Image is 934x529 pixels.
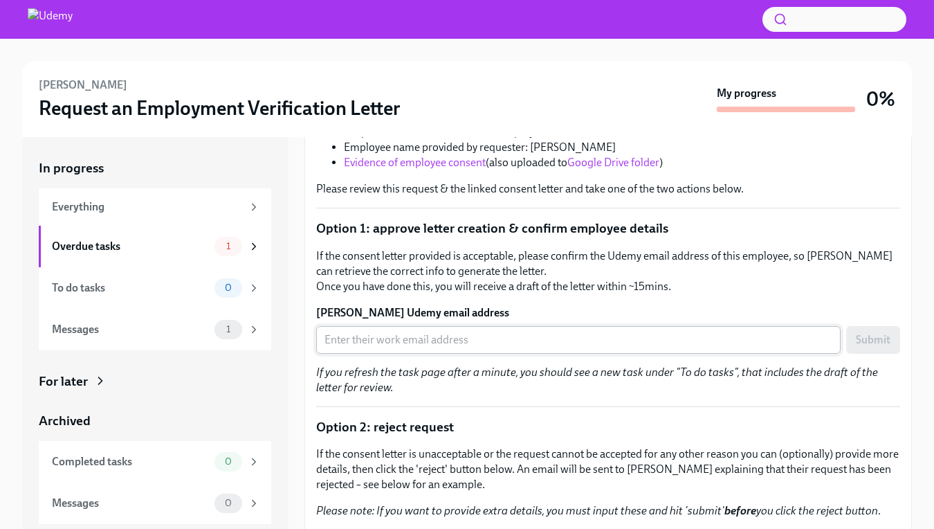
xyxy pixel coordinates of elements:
div: Everything [52,199,242,215]
a: Google Drive folder [567,156,659,169]
a: To do tasks0 [39,267,271,309]
h3: Request an Employment Verification Letter [39,96,401,120]
p: Please review this request & the linked consent letter and take one of the two actions below. [316,181,900,197]
span: 0 [217,456,240,467]
p: If the consent letter provided is acceptable, please confirm the Udemy email address of this empl... [316,249,900,294]
a: Evidence of employee consent [344,156,486,169]
a: In progress [39,159,271,177]
label: [PERSON_NAME] Udemy email address [316,305,900,321]
div: To do tasks [52,280,209,296]
a: Everything [39,188,271,226]
div: For later [39,373,88,391]
strong: My progress [717,86,776,101]
span: 0 [217,498,240,508]
span: 0 [217,283,240,293]
a: Overdue tasks1 [39,226,271,267]
input: Enter their work email address [316,326,841,354]
div: Messages [52,322,209,337]
strong: before [724,504,756,517]
p: Option 2: reject request [316,418,900,436]
p: . [316,503,900,519]
span: 1 [218,241,239,251]
span: 1 [218,324,239,334]
em: Please note: If you want to provide extra details, you must input these and hit 'submit' you clic... [316,504,878,517]
a: Messages0 [39,483,271,524]
a: Messages1 [39,309,271,350]
a: Archived [39,412,271,430]
a: For later [39,373,271,391]
p: Option 1: approve letter creation & confirm employee details [316,219,900,237]
p: If the consent letter is unacceptable or the request cannot be accepted for any other reason you ... [316,447,900,492]
h3: 0% [866,87,895,111]
em: If you refresh the task page after a minute, you should see a new task under "To do tasks", that ... [316,366,878,394]
li: (also uploaded to ) [344,155,900,170]
div: Messages [52,496,209,511]
div: Completed tasks [52,454,209,469]
img: Udemy [28,8,73,30]
div: Overdue tasks [52,239,209,254]
a: Completed tasks0 [39,441,271,483]
h6: [PERSON_NAME] [39,78,127,93]
li: Employee name provided by requester: [PERSON_NAME] [344,140,900,155]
